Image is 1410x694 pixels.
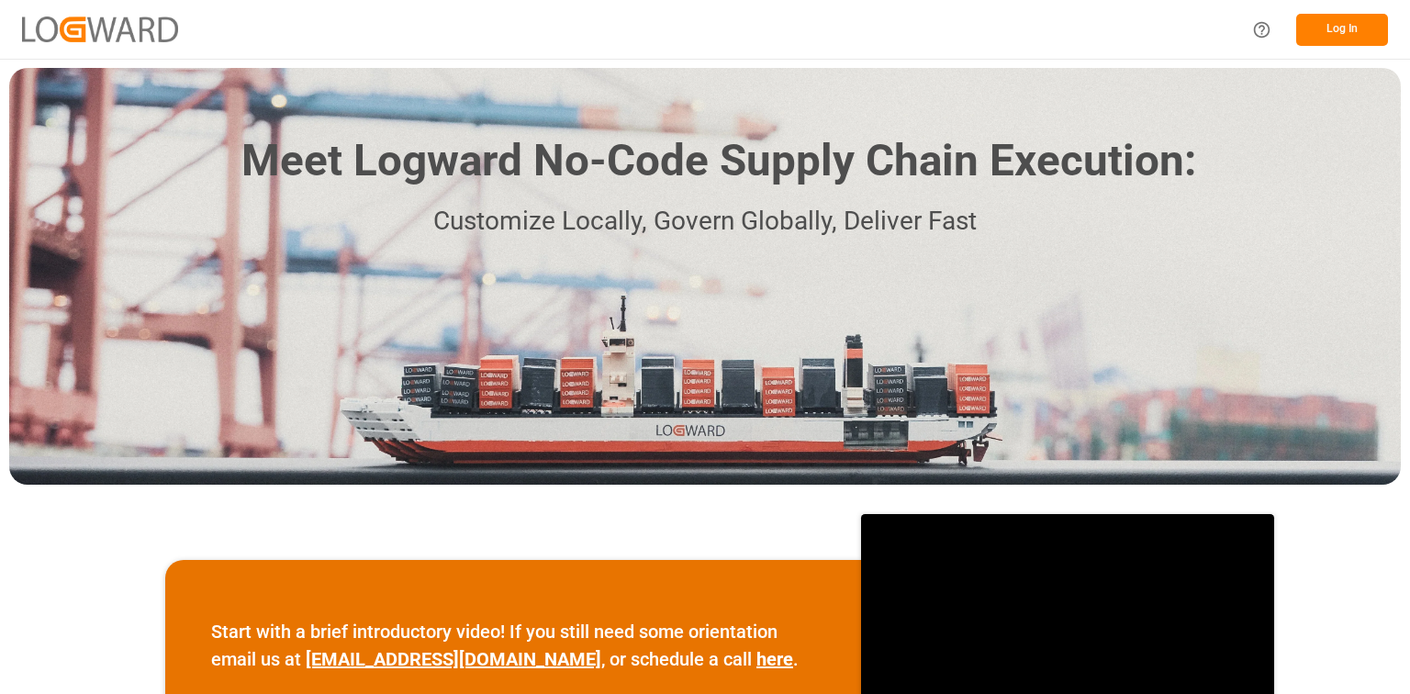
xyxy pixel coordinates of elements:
[1296,14,1388,46] button: Log In
[214,201,1196,242] p: Customize Locally, Govern Globally, Deliver Fast
[756,648,793,670] a: here
[241,129,1196,194] h1: Meet Logward No-Code Supply Chain Execution:
[1241,9,1282,50] button: Help Center
[211,618,815,673] p: Start with a brief introductory video! If you still need some orientation email us at , or schedu...
[306,648,601,670] a: [EMAIL_ADDRESS][DOMAIN_NAME]
[22,17,178,41] img: Logward_new_orange.png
